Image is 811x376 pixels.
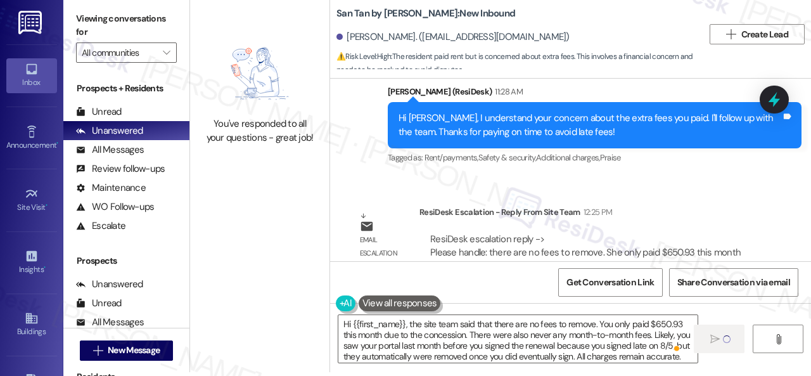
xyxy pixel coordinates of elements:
[76,181,146,195] div: Maintenance
[478,152,536,163] span: Safety & security ,
[76,316,144,329] div: All Messages
[566,276,654,289] span: Get Conversation Link
[741,28,788,41] span: Create Lead
[76,219,125,233] div: Escalate
[336,30,570,44] div: [PERSON_NAME]. ([EMAIL_ADDRESS][DOMAIN_NAME])
[44,263,46,272] span: •
[336,50,703,77] span: : The resident paid rent but is concerned about extra fees. This involves a financial concern and...
[76,105,122,119] div: Unread
[56,139,58,148] span: •
[76,297,122,310] div: Unread
[80,340,174,361] button: New Message
[204,117,316,145] div: You've responded to all your questions - great job!
[600,152,621,163] span: Praise
[6,308,57,342] a: Buildings
[419,205,763,223] div: ResiDesk Escalation - Reply From Site Team
[492,85,523,98] div: 11:28 AM
[580,205,613,219] div: 12:25 PM
[774,334,783,344] i: 
[210,36,310,112] img: empty-state
[388,85,801,103] div: [PERSON_NAME] (ResiDesk)
[677,276,790,289] span: Share Conversation via email
[76,9,177,42] label: Viewing conversations for
[6,245,57,280] a: Insights •
[430,233,748,286] div: ResiDesk escalation reply -> Please handle: there are no fees to remove. She only paid $650.93 th...
[63,82,189,95] div: Prospects + Residents
[46,201,48,210] span: •
[108,344,160,357] span: New Message
[76,200,154,214] div: WO Follow-ups
[336,51,391,62] strong: ⚠️ Risk Level: High
[6,58,57,93] a: Inbox
[425,152,478,163] span: Rent/payments ,
[93,346,103,356] i: 
[76,278,143,291] div: Unanswered
[338,315,698,363] textarea: To enrich screen reader interactions, please activate Accessibility in Grammarly extension settings
[76,143,144,157] div: All Messages
[336,7,515,20] b: San Tan by [PERSON_NAME]: New Inbound
[399,112,781,139] div: Hi [PERSON_NAME], I understand your concern about the extra fees you paid. I'll follow up with th...
[163,48,170,58] i: 
[63,254,189,268] div: Prospects
[710,334,720,344] i: 
[76,162,165,176] div: Review follow-ups
[76,124,143,138] div: Unanswered
[558,268,662,297] button: Get Conversation Link
[536,152,600,163] span: Additional charges ,
[710,24,805,44] button: Create Lead
[360,233,409,274] div: Email escalation reply
[18,11,44,34] img: ResiDesk Logo
[82,42,156,63] input: All communities
[726,29,736,39] i: 
[6,183,57,217] a: Site Visit •
[669,268,798,297] button: Share Conversation via email
[388,148,801,167] div: Tagged as:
